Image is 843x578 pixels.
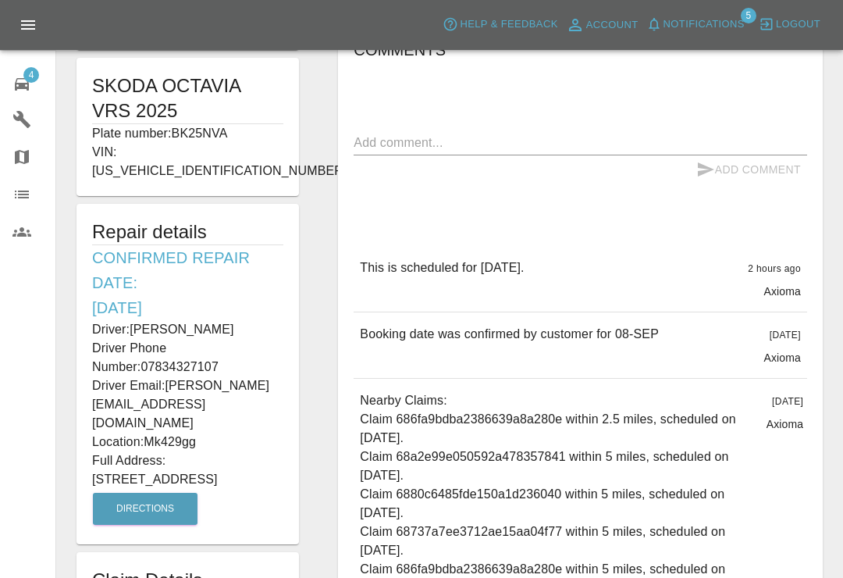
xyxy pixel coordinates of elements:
span: Notifications [663,16,745,34]
span: 4 [23,67,39,83]
span: Account [586,16,638,34]
p: Driver Email: [PERSON_NAME][EMAIL_ADDRESS][DOMAIN_NAME] [92,376,283,433]
p: Axioma [763,350,801,366]
p: Plate number: BK25NVA [92,124,283,143]
p: Full Address: [STREET_ADDRESS] [92,451,283,489]
p: Axioma [767,416,804,432]
a: Account [562,12,642,37]
h5: Repair details [92,219,283,244]
span: 5 [741,8,756,23]
button: Logout [755,12,824,37]
span: [DATE] [770,330,801,341]
p: Axioma [763,284,801,299]
span: [DATE] [772,396,803,407]
span: Help & Feedback [460,16,557,34]
p: Booking date was confirmed by customer for 08-SEP [360,325,659,344]
button: Open drawer [9,6,47,44]
button: Help & Feedback [439,12,561,37]
button: Directions [93,493,197,525]
p: Location: Mk429gg [92,433,283,451]
span: Logout [776,16,820,34]
button: Notifications [642,12,749,37]
h6: Confirmed Repair Date: [DATE] [92,245,283,320]
p: Driver: [PERSON_NAME] [92,320,283,339]
p: VIN: [US_VEHICLE_IDENTIFICATION_NUMBER] [92,143,283,180]
h1: SKODA OCTAVIA VRS 2025 [92,73,283,123]
p: Driver Phone Number: 07834327107 [92,339,283,376]
span: 2 hours ago [748,263,801,274]
p: This is scheduled for [DATE]. [360,259,524,277]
